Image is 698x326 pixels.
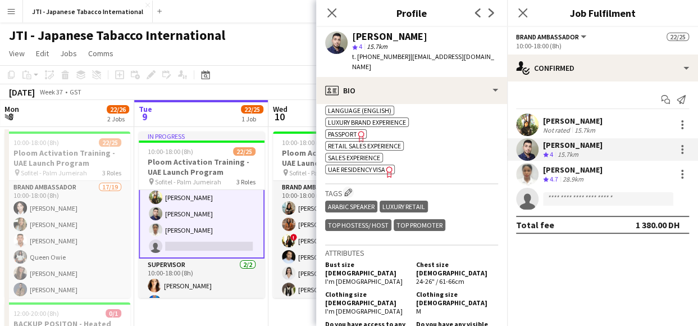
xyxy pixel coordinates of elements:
div: [PERSON_NAME] [543,165,603,175]
h3: Attributes [325,248,498,258]
span: 12:00-20:00 (8h) [13,309,59,318]
div: [DATE] [9,87,35,98]
span: Tue [139,104,152,114]
app-card-role: Supervisor2/210:00-18:00 (8h)[PERSON_NAME][PERSON_NAME] [139,259,264,313]
h3: Tags [325,187,498,198]
span: Passport [328,130,357,138]
app-job-card: In progress10:00-18:00 (8h)22/25Ploom Activation Training - UAE Launch Program Sofitel - Palm Jum... [139,132,264,298]
span: Luxury brand experience [328,118,406,126]
span: | [EMAIL_ADDRESS][DOMAIN_NAME] [352,52,494,71]
a: View [4,46,29,61]
span: 9 [137,110,152,123]
div: [PERSON_NAME] [352,31,427,42]
div: 10:00-18:00 (8h) [516,42,689,50]
span: Sofitel - Palm Jumeirah [289,169,355,177]
div: TOP PROMOTER [394,219,445,231]
h3: Ploom Activation Training - UAE Launch Program [139,157,264,177]
div: [PERSON_NAME] [543,116,603,126]
span: I'm [DEMOGRAPHIC_DATA] [325,307,403,315]
a: Jobs [56,46,81,61]
span: 10:00-18:00 (8h) [13,138,59,147]
div: Total fee [516,219,554,230]
span: M [416,307,421,315]
span: Mon [4,104,19,114]
h3: Ploom Activation Training - UAE Launch Program [4,148,130,168]
span: Week 37 [37,88,65,96]
div: 2 Jobs [107,115,129,123]
span: I'm [DEMOGRAPHIC_DATA] [325,277,403,286]
div: Not rated [543,126,572,134]
h5: Clothing size [DEMOGRAPHIC_DATA] [416,290,498,307]
span: 3 Roles [236,178,256,186]
h5: Bust size [DEMOGRAPHIC_DATA] [325,260,407,277]
span: 22/25 [241,105,263,114]
span: Sofitel - Palm Jumeirah [21,169,87,177]
a: Comms [84,46,118,61]
div: 15.7km [572,126,597,134]
span: Jobs [60,48,77,58]
span: Language (English) [328,106,391,115]
span: 3 Roles [102,169,121,177]
span: 22/26 [107,105,129,114]
span: 4 [359,42,362,51]
div: In progress [139,132,264,141]
span: Edit [36,48,49,58]
div: 15.7km [555,150,581,160]
div: Confirmed [507,55,698,81]
button: JTI - Japanese Tabacco International [23,1,153,22]
span: 24-26" / 61-66cm [416,277,464,286]
div: GST [70,88,81,96]
div: Bio [316,77,507,104]
span: UAE Residency Visa [328,165,385,174]
h3: Profile [316,6,507,20]
span: 0/1 [106,309,121,318]
h3: Job Fulfilment [507,6,698,20]
div: 28.9km [560,175,586,184]
div: 1 Job [241,115,263,123]
div: TOP HOSTESS/ HOST [325,219,391,231]
h5: Clothing size [DEMOGRAPHIC_DATA] [325,290,407,307]
app-job-card: 10:00-18:00 (8h)22/25Ploom Activation Training - UAE Launch Program Sofitel - Palm Jumeirah3 Role... [4,132,130,298]
button: Brand Ambassador [516,33,588,41]
h1: JTI - Japanese Tabacco International [9,27,225,44]
span: Wed [273,104,288,114]
span: 4 [550,150,553,159]
h5: Chest size [DEMOGRAPHIC_DATA] [416,260,498,277]
span: Sofitel - Palm Jumeirah [155,178,221,186]
span: 10:00-18:00 (8h) [148,147,193,156]
div: ARABIC SPEAKER [325,201,377,212]
span: ! [290,234,297,241]
span: 8 [3,110,19,123]
span: 10 [271,110,288,123]
span: 4.7 [550,175,558,183]
span: View [9,48,25,58]
span: t. [PHONE_NUMBER] [352,52,410,61]
div: LUXURY RETAIL [380,201,428,212]
span: 10:00-18:00 (8h) [282,138,327,147]
div: 1 380.00 DH [636,219,680,230]
span: Retail Sales experience [328,142,401,150]
a: Edit [31,46,53,61]
span: 22/25 [233,147,256,156]
h3: Ploom Activation Training - UAE Launch Program [273,148,399,168]
span: 22/25 [99,138,121,147]
span: Brand Ambassador [516,33,579,41]
div: [PERSON_NAME] [543,140,603,150]
span: 22/25 [667,33,689,41]
span: 15.7km [364,42,390,51]
app-card-role: Brand Ambassador3/410:00-18:00 (8h)[PERSON_NAME][PERSON_NAME][PERSON_NAME] [139,169,264,259]
app-job-card: 10:00-18:00 (8h)22/25Ploom Activation Training - UAE Launch Program Sofitel - Palm Jumeirah3 Role... [273,132,399,298]
span: Sales Experience [328,153,380,162]
span: Comms [88,48,113,58]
